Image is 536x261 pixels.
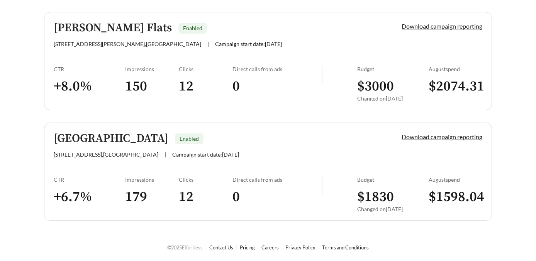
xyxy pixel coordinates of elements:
span: Enabled [180,135,199,142]
h3: $ 1830 [357,188,429,206]
img: line [322,176,322,195]
div: Changed on [DATE] [357,206,429,212]
img: line [322,66,322,84]
h3: 0 [232,188,322,206]
span: [STREET_ADDRESS] , [GEOGRAPHIC_DATA] [54,151,158,158]
div: Budget [357,176,429,183]
span: | [165,151,166,158]
div: Clicks [179,66,232,72]
div: August spend [429,66,482,72]
div: CTR [54,66,125,72]
a: Download campaign reporting [402,133,482,140]
h5: [GEOGRAPHIC_DATA] [54,132,168,145]
div: Clicks [179,176,232,183]
span: Enabled [183,25,202,31]
h3: + 8.0 % [54,78,125,95]
h3: $ 3000 [357,78,429,95]
a: Careers [261,244,279,251]
span: Campaign start date: [DATE] [172,151,239,158]
span: © 2025 Effortless [167,244,203,251]
div: CTR [54,176,125,183]
span: | [207,41,209,47]
span: Campaign start date: [DATE] [215,41,282,47]
div: Direct calls from ads [232,66,322,72]
h3: 0 [232,78,322,95]
h3: $ 1598.04 [429,188,482,206]
a: [PERSON_NAME] FlatsEnabled[STREET_ADDRESS][PERSON_NAME],[GEOGRAPHIC_DATA]|Campaign start date:[DA... [44,12,492,110]
a: Privacy Policy [285,244,315,251]
div: Budget [357,66,429,72]
h3: 179 [125,188,179,206]
h5: [PERSON_NAME] Flats [54,22,172,34]
span: [STREET_ADDRESS][PERSON_NAME] , [GEOGRAPHIC_DATA] [54,41,201,47]
h3: 12 [179,188,232,206]
a: [GEOGRAPHIC_DATA]Enabled[STREET_ADDRESS],[GEOGRAPHIC_DATA]|Campaign start date:[DATE]Download cam... [44,123,492,221]
h3: 150 [125,78,179,95]
h3: $ 2074.31 [429,78,482,95]
div: Direct calls from ads [232,176,322,183]
div: Changed on [DATE] [357,95,429,102]
h3: + 6.7 % [54,188,125,206]
div: Impressions [125,66,179,72]
a: Terms and Conditions [322,244,369,251]
a: Pricing [240,244,255,251]
div: Impressions [125,176,179,183]
a: Contact Us [209,244,233,251]
div: August spend [429,176,482,183]
a: Download campaign reporting [402,22,482,30]
h3: 12 [179,78,232,95]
